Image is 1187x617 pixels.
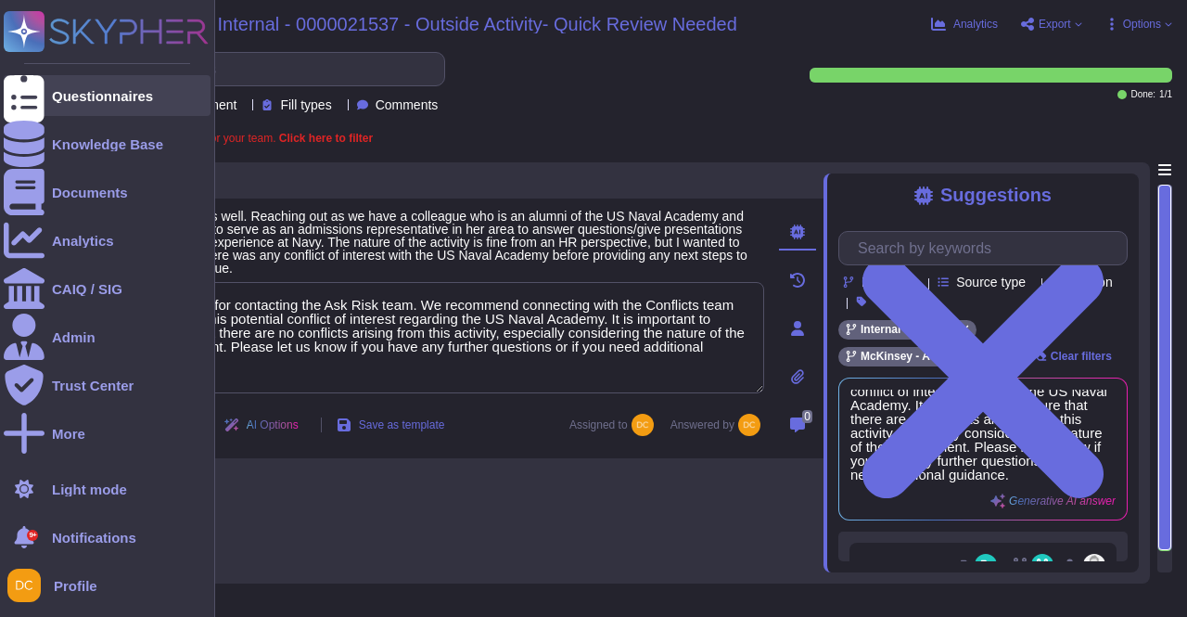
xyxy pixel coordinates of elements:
div: More [52,427,85,441]
a: Documents [4,172,211,212]
div: Admin [52,330,96,344]
button: user [4,565,54,606]
span: Profile [54,579,97,593]
span: 1 / 1 [1159,90,1172,99]
img: user [7,569,41,602]
input: Search by keywords [849,232,1127,264]
div: CAIQ / SIG [52,282,122,296]
div: Analytics [52,234,114,248]
span: Notifications [52,531,136,545]
a: Admin [4,316,211,357]
input: Search by keywords [73,53,444,85]
img: user [1083,554,1105,576]
span: Answered by [670,419,734,431]
div: Light mode [52,482,127,496]
span: 0 [802,410,812,423]
div: Documents [52,186,128,199]
a: Knowledge Base [4,123,211,164]
div: Knowledge Base [52,137,163,151]
a: CAIQ / SIG [4,268,211,309]
span: Comments [376,98,439,111]
a: Questionnaires [4,75,211,116]
span: Done: [1130,90,1155,99]
span: Options [1123,19,1161,30]
span: Fill types [280,98,331,111]
span: AI Options [247,419,299,431]
img: user [738,414,760,436]
a: Analytics [4,220,211,261]
button: Save as template [322,406,460,443]
a: Trust Center [4,365,211,405]
span: Save as template [359,419,445,431]
span: Analytics [953,19,998,30]
div: 9+ [27,530,38,541]
textarea: Thank you for contacting the Ask Risk team. We recommend connecting with the Conflicts team to re... [130,282,764,393]
span: I hope all is well. Reaching out as we have a colleague who is an alumni of the US Naval Academy ... [152,209,747,276]
span: Assigned to [569,414,663,436]
div: Questionnaires [52,89,153,103]
b: Click here to filter [275,132,373,145]
img: user [632,414,654,436]
span: A question is assigned to you or your team. [63,133,373,144]
button: Analytics [931,17,998,32]
span: Internal - 0000021537 - Outside Activity- Quick Review Needed [218,15,737,33]
span: Export [1039,19,1071,30]
div: Trust Center [52,379,134,392]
